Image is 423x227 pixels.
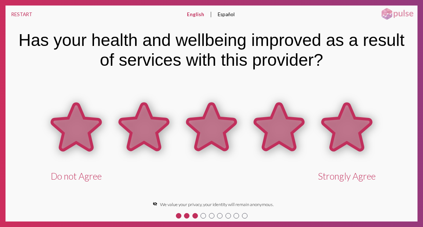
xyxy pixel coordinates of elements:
[153,202,157,206] mat-icon: visibility_off
[181,6,210,23] button: English
[379,7,416,21] img: pulsehorizontalsmall.png
[12,30,411,70] div: Has your health and wellbeing improved as a result of services with this provider?
[6,6,38,23] button: RESTART
[212,6,241,23] button: Español
[160,202,274,207] span: We value your privacy, your identity will remain anonymous.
